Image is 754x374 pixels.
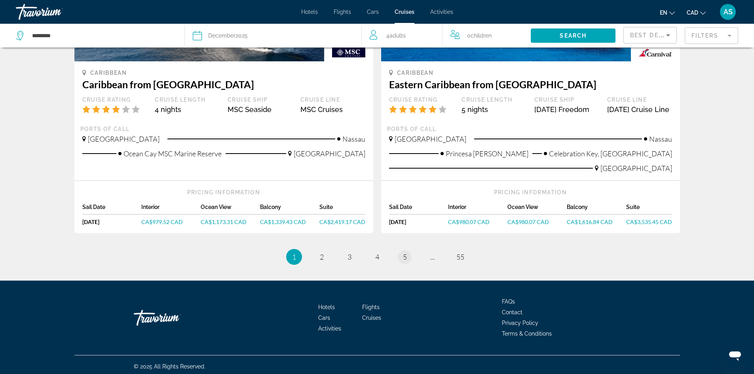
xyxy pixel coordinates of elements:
div: Interior [448,204,507,215]
div: [DATE] [389,218,448,225]
span: 0 [467,30,492,41]
a: Activities [318,325,341,332]
div: Interior [141,204,201,215]
a: Cars [367,9,379,15]
span: CA$980.07 CAD [507,218,549,225]
span: Caribbean [90,70,127,76]
div: Ports of call [387,125,674,133]
a: Travorium [16,2,95,22]
span: AS [724,8,733,16]
div: Ports of call [80,125,367,133]
span: CAD [687,9,698,16]
span: Best Deals [630,32,671,38]
a: CA$2,419.17 CAD [319,218,365,225]
div: Cruise Ship [228,96,292,103]
a: Travorium [134,306,213,330]
span: CA$1,173.31 CAD [201,218,247,225]
a: Activities [430,9,453,15]
span: December [208,32,236,39]
div: 5 nights [462,105,526,114]
div: 2025 [208,30,248,41]
iframe: Button to launch messaging window [722,342,748,368]
div: Pricing Information [82,189,365,196]
span: ... [430,252,435,261]
div: [DATE] [82,218,142,225]
span: Caribbean [397,70,434,76]
div: Sail Date [389,204,448,215]
span: © 2025 All Rights Reserved. [134,363,205,370]
span: Nassau [649,135,672,143]
span: 55 [456,252,464,261]
a: Cars [318,315,330,321]
button: Change language [660,7,675,18]
a: CA$1,339.43 CAD [260,218,319,225]
span: [GEOGRAPHIC_DATA] [88,135,160,143]
a: CA$1,616.84 CAD [567,218,626,225]
button: Filter [685,27,738,44]
span: Celebration Key, [GEOGRAPHIC_DATA] [549,149,672,158]
div: Cruise Ship [534,96,599,103]
div: MSC Cruises [300,105,365,114]
a: Hotels [301,9,318,15]
a: Flights [362,304,380,310]
button: Travelers: 4 adults, 0 children [362,24,531,47]
div: [DATE] Cruise Line [607,105,672,114]
span: 1 [292,252,296,261]
div: Cruise Line [300,96,365,103]
span: CA$1,339.43 CAD [260,218,306,225]
span: [GEOGRAPHIC_DATA] [600,164,672,173]
nav: Pagination [74,249,680,265]
a: CA$980.07 CAD [507,218,567,225]
span: Ocean Cay MSC Marine Reserve [123,149,222,158]
img: msccruise.gif [324,44,373,61]
button: Change currency [687,7,706,18]
span: 4 [386,30,406,41]
div: Suite [626,204,672,215]
button: User Menu [718,4,738,20]
div: MSC Seaside [228,105,292,114]
span: Cruises [362,315,381,321]
div: Cruise Rating [389,96,454,103]
span: Children [471,32,492,39]
span: 5 [403,252,407,261]
span: Search [560,32,587,39]
a: Flights [334,9,351,15]
a: Terms & Conditions [502,330,552,337]
span: 3 [348,252,351,261]
div: [DATE] Freedom [534,105,599,114]
div: Balcony [567,204,626,215]
div: Cruise Line [607,96,672,103]
span: Princesa [PERSON_NAME] [446,149,528,158]
span: CA$980.07 CAD [448,218,490,225]
mat-select: Sort by [630,30,670,40]
button: Search [531,28,615,43]
span: en [660,9,667,16]
span: [GEOGRAPHIC_DATA] [395,135,466,143]
span: Adults [389,32,406,39]
div: Ocean View [507,204,567,215]
a: Contact [502,309,522,315]
div: Suite [319,204,365,215]
span: 2 [320,252,324,261]
a: CA$3,535.45 CAD [626,218,672,225]
span: [GEOGRAPHIC_DATA] [294,149,365,158]
a: Cruises [395,9,414,15]
button: December2025 [193,24,353,47]
span: FAQs [502,298,515,305]
img: carnival.gif [631,44,680,61]
a: Privacy Policy [502,320,538,326]
div: Cruise Rating [82,96,147,103]
h3: Caribbean from [GEOGRAPHIC_DATA] [82,78,365,90]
